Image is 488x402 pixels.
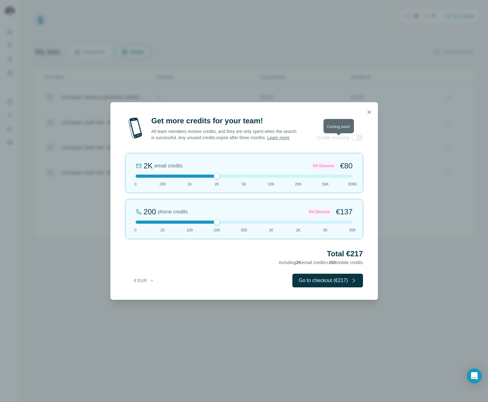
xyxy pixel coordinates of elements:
img: mobile-phone [125,116,145,141]
a: Learn more [267,135,290,140]
div: Open Intercom Messenger [467,368,482,383]
button: € EUR [130,275,159,286]
h2: Total €217 [125,249,363,259]
span: email credits [155,162,183,170]
button: Go to checkout (€217) [292,274,363,287]
span: 20K [295,181,301,187]
div: 5% Discount [311,162,336,170]
span: 20 [160,227,165,233]
span: 200 [329,260,336,265]
span: 2K [296,260,302,265]
span: 2K [296,227,301,233]
span: Enable recurring [317,135,349,141]
span: 1K [188,181,192,187]
div: 200 [144,207,156,217]
span: 500K [348,181,357,187]
span: Including email credits + mobile credits [279,260,363,265]
span: 5K [242,181,246,187]
span: 500 [241,227,247,233]
span: 1K [269,227,273,233]
div: 2K [144,161,153,171]
span: 100 [187,227,193,233]
span: 5K [323,227,328,233]
p: All team members receive credits, and they are only spent when the search is successful. Any unus... [151,128,297,141]
span: 10K [268,181,274,187]
span: 0 [134,227,137,233]
span: 0 [134,181,137,187]
span: €80 [340,161,352,171]
span: 200 [214,227,220,233]
span: 200 [160,181,166,187]
span: €137 [336,207,352,217]
span: 50K [349,227,356,233]
div: 5% Discount [307,208,332,216]
span: 50K [322,181,329,187]
span: phone credits [158,208,188,216]
span: 2K [215,181,219,187]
